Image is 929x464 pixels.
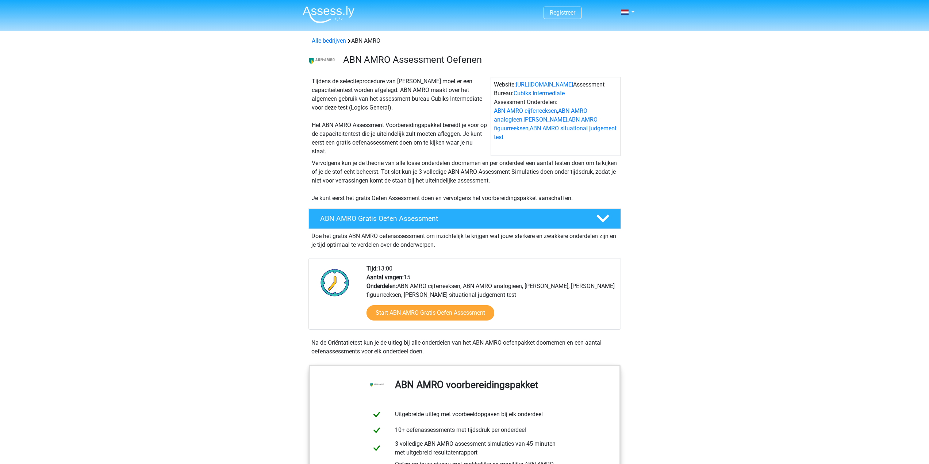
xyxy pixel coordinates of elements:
[366,283,397,289] b: Onderdelen:
[366,265,378,272] b: Tijd:
[494,116,598,132] a: ABN AMRO figuurreeksen
[320,214,584,223] h4: ABN AMRO Gratis Oefen Assessment
[309,77,491,156] div: Tijdens de selectieprocedure van [PERSON_NAME] moet er een capaciteitentest worden afgelegd. ABN ...
[366,305,494,321] a: Start ABN AMRO Gratis Oefen Assessment
[308,338,621,356] div: Na de Oriëntatietest kun je de uitleg bij alle onderdelen van het ABN AMRO-oefenpakket doornemen ...
[494,125,617,141] a: ABN AMRO situational judgement test
[366,274,404,281] b: Aantal vragen:
[312,37,346,44] a: Alle bedrijven
[306,208,624,229] a: ABN AMRO Gratis Oefen Assessment
[309,37,621,45] div: ABN AMRO
[494,107,587,123] a: ABN AMRO analogieen
[523,116,567,123] a: [PERSON_NAME]
[303,6,354,23] img: Assessly
[516,81,573,88] a: [URL][DOMAIN_NAME]
[514,90,565,97] a: Cubiks Intermediate
[343,54,615,65] h3: ABN AMRO Assessment Oefenen
[550,9,575,16] a: Registreer
[361,264,620,329] div: 13:00 15 ABN AMRO cijferreeksen, ABN AMRO analogieen, [PERSON_NAME], [PERSON_NAME] figuurreeksen,...
[494,107,557,114] a: ABN AMRO cijferreeksen
[316,264,353,301] img: Klok
[309,159,621,203] div: Vervolgens kun je de theorie van alle losse onderdelen doornemen en per onderdeel een aantal test...
[308,229,621,249] div: Doe het gratis ABN AMRO oefenassessment om inzichtelijk te krijgen wat jouw sterkere en zwakkere ...
[491,77,621,156] div: Website: Assessment Bureau: Assessment Onderdelen: , , , ,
